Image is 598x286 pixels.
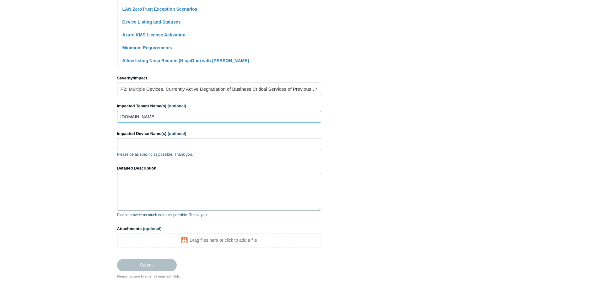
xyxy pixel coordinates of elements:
[143,226,161,231] span: (optional)
[117,212,321,218] p: Please provide as much detail as possible. Thank you.
[117,259,177,271] input: Submit
[117,274,321,279] div: Please be sure to enter all required fields.
[122,58,249,63] a: Allow listing Ninja Remote (NinjaOne) with [PERSON_NAME]
[117,75,321,81] label: Severity/Impact
[122,45,172,50] a: Minimum Requirements
[122,32,186,37] a: Azure KMS License Activation
[168,131,186,136] span: (optional)
[122,19,181,24] a: Device Listing and Statuses
[117,131,321,137] label: Impacted Device Name(s)
[117,165,321,171] label: Detailed Description
[117,226,321,232] label: Attachments
[122,7,197,12] a: LAN ZeroTrust Exception Scenarios
[168,104,186,108] span: (optional)
[117,83,321,95] a: P2: Multiple Devices, Currently Active Degradation of Business Critical Services of Previously Wo...
[117,152,321,157] p: Please be as specific as possible. Thank you.
[117,103,321,109] label: Impacted Tenant Name(s)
